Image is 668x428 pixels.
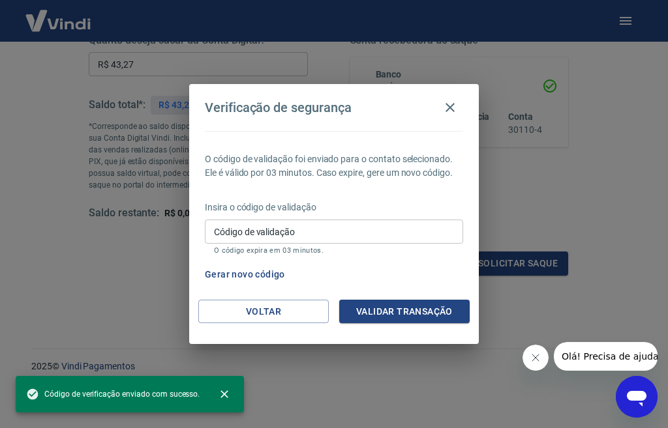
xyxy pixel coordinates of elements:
p: O código expira em 03 minutos. [214,246,454,255]
iframe: Mensagem da empresa [554,342,658,371]
button: close [210,380,239,408]
p: O código de validação foi enviado para o contato selecionado. Ele é válido por 03 minutos. Caso e... [205,152,463,180]
iframe: Fechar mensagem [523,345,549,371]
iframe: Botão para abrir a janela de mensagens [616,376,658,418]
h4: Verificação de segurança [205,100,352,115]
button: Voltar [198,300,329,324]
button: Gerar novo código [200,263,290,287]
p: Insira o código de validação [205,201,463,214]
span: Código de verificação enviado com sucesso. [26,388,200,401]
span: Olá! Precisa de ajuda? [8,9,110,20]
button: Validar transação [339,300,470,324]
